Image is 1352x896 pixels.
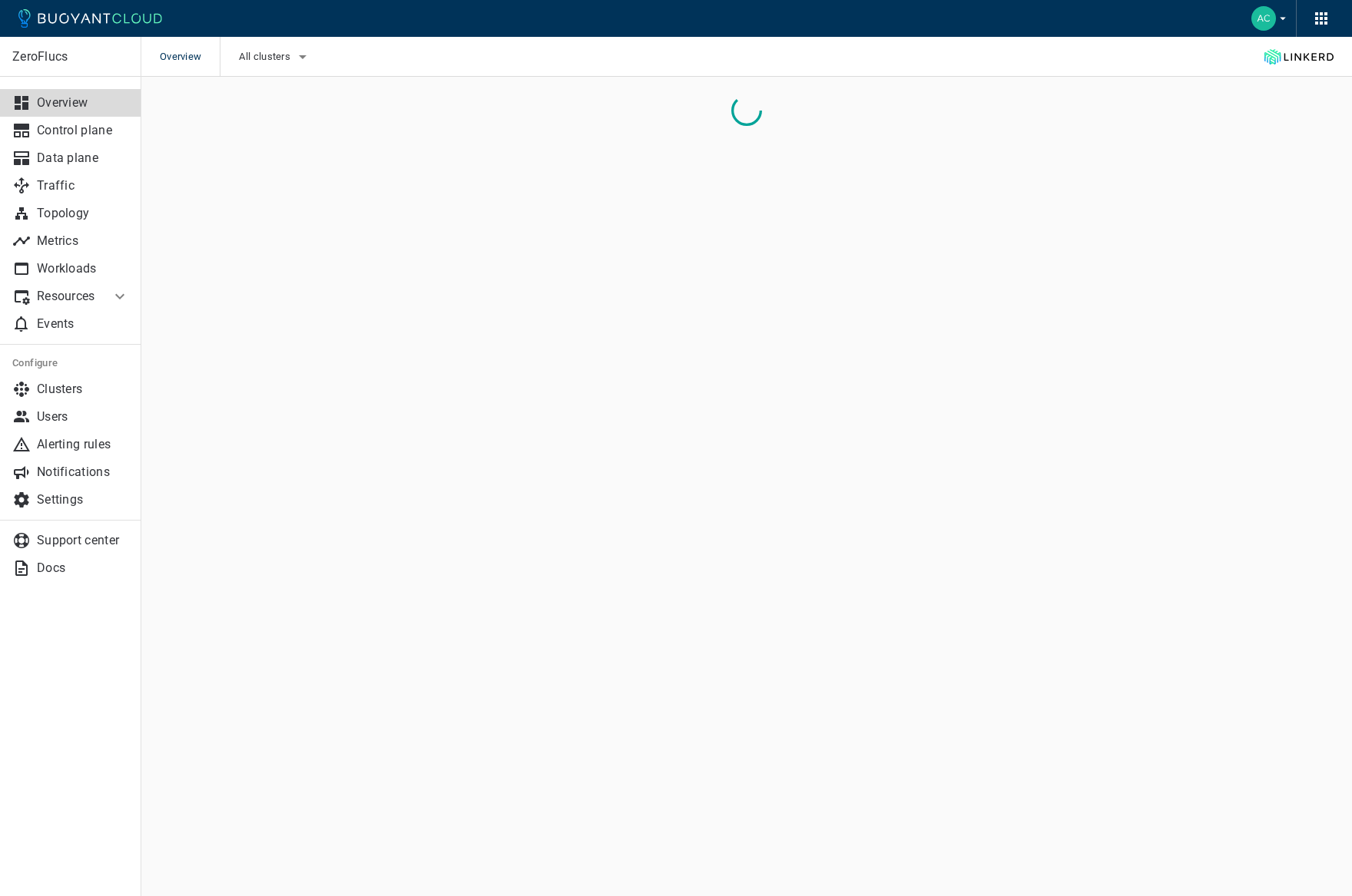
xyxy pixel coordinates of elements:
[37,437,129,452] p: Alerting rules
[37,465,129,480] p: Notifications
[12,357,129,369] h5: Configure
[37,95,129,111] p: Overview
[1251,6,1276,31] img: Accounts Payable
[37,206,129,221] p: Topology
[37,382,129,397] p: Clusters
[37,150,129,166] p: Data plane
[37,233,129,249] p: Metrics
[12,49,128,64] p: ZeroFlucs
[37,409,129,425] p: Users
[239,45,312,68] button: All clusters
[37,492,129,508] p: Settings
[37,178,129,193] p: Traffic
[160,37,220,77] span: Overview
[239,51,293,63] span: All clusters
[37,316,129,332] p: Events
[37,123,129,138] p: Control plane
[37,261,129,276] p: Workloads
[37,533,129,548] p: Support center
[37,560,129,576] p: Docs
[37,289,98,304] p: Resources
